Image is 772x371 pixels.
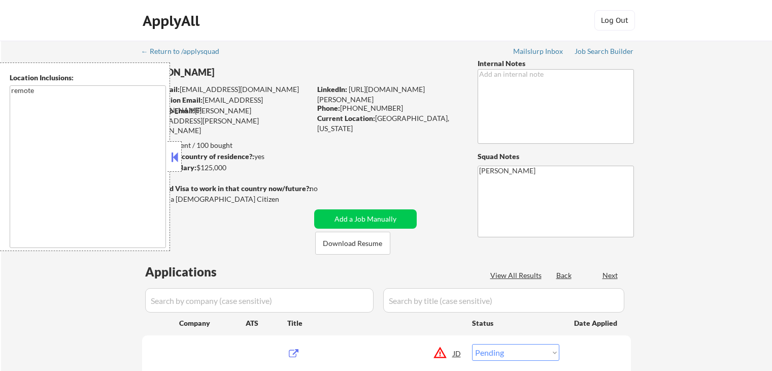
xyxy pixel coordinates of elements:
[141,48,229,55] div: ← Return to /applysquad
[574,318,619,328] div: Date Applied
[317,114,375,122] strong: Current Location:
[383,288,624,313] input: Search by title (case sensitive)
[10,73,166,83] div: Location Inclusions:
[287,318,462,328] div: Title
[142,66,351,79] div: [PERSON_NAME]
[317,104,340,112] strong: Phone:
[143,84,311,95] div: [EMAIL_ADDRESS][DOMAIN_NAME]
[246,318,287,328] div: ATS
[142,106,311,136] div: [PERSON_NAME][EMAIL_ADDRESS][PERSON_NAME][DOMAIN_NAME]
[556,270,573,281] div: Back
[141,47,229,57] a: ← Return to /applysquad
[602,270,619,281] div: Next
[594,10,635,30] button: Log Out
[575,48,634,55] div: Job Search Builder
[310,183,339,194] div: no
[513,48,564,55] div: Mailslurp Inbox
[142,151,308,162] div: yes
[179,318,246,328] div: Company
[142,194,314,204] div: Yes, I am a [DEMOGRAPHIC_DATA] Citizen
[490,270,545,281] div: View All Results
[513,47,564,57] a: Mailslurp Inbox
[317,85,347,94] strong: LinkedIn:
[142,152,254,161] strong: Can work in country of residence?:
[142,163,311,173] div: $125,000
[575,47,634,57] a: Job Search Builder
[317,113,461,133] div: [GEOGRAPHIC_DATA], [US_STATE]
[478,151,634,162] div: Squad Notes
[145,288,374,313] input: Search by company (case sensitive)
[315,232,390,255] button: Download Resume
[317,103,461,113] div: [PHONE_NUMBER]
[142,184,311,193] strong: Will need Visa to work in that country now/future?:
[142,140,311,150] div: 70 sent / 100 bought
[452,344,462,362] div: JD
[145,266,246,278] div: Applications
[478,58,634,69] div: Internal Notes
[472,314,559,332] div: Status
[314,209,417,229] button: Add a Job Manually
[317,85,425,104] a: [URL][DOMAIN_NAME][PERSON_NAME]
[143,12,203,29] div: ApplyAll
[433,346,447,360] button: warning_amber
[143,95,311,115] div: [EMAIL_ADDRESS][DOMAIN_NAME]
